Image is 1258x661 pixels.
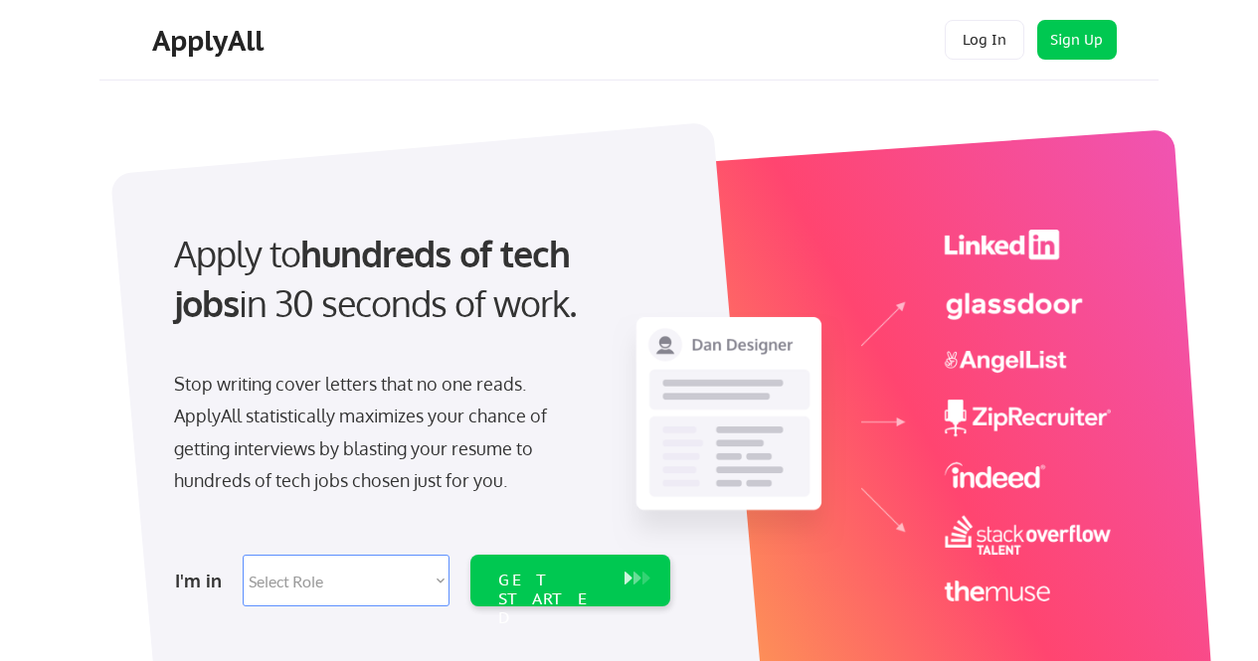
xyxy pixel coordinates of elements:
[1037,20,1117,60] button: Sign Up
[175,565,231,596] div: I'm in
[174,368,583,497] div: Stop writing cover letters that no one reads. ApplyAll statistically maximizes your chance of get...
[152,24,270,58] div: ApplyAll
[174,231,579,325] strong: hundreds of tech jobs
[174,229,662,329] div: Apply to in 30 seconds of work.
[945,20,1024,60] button: Log In
[498,571,605,628] div: GET STARTED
